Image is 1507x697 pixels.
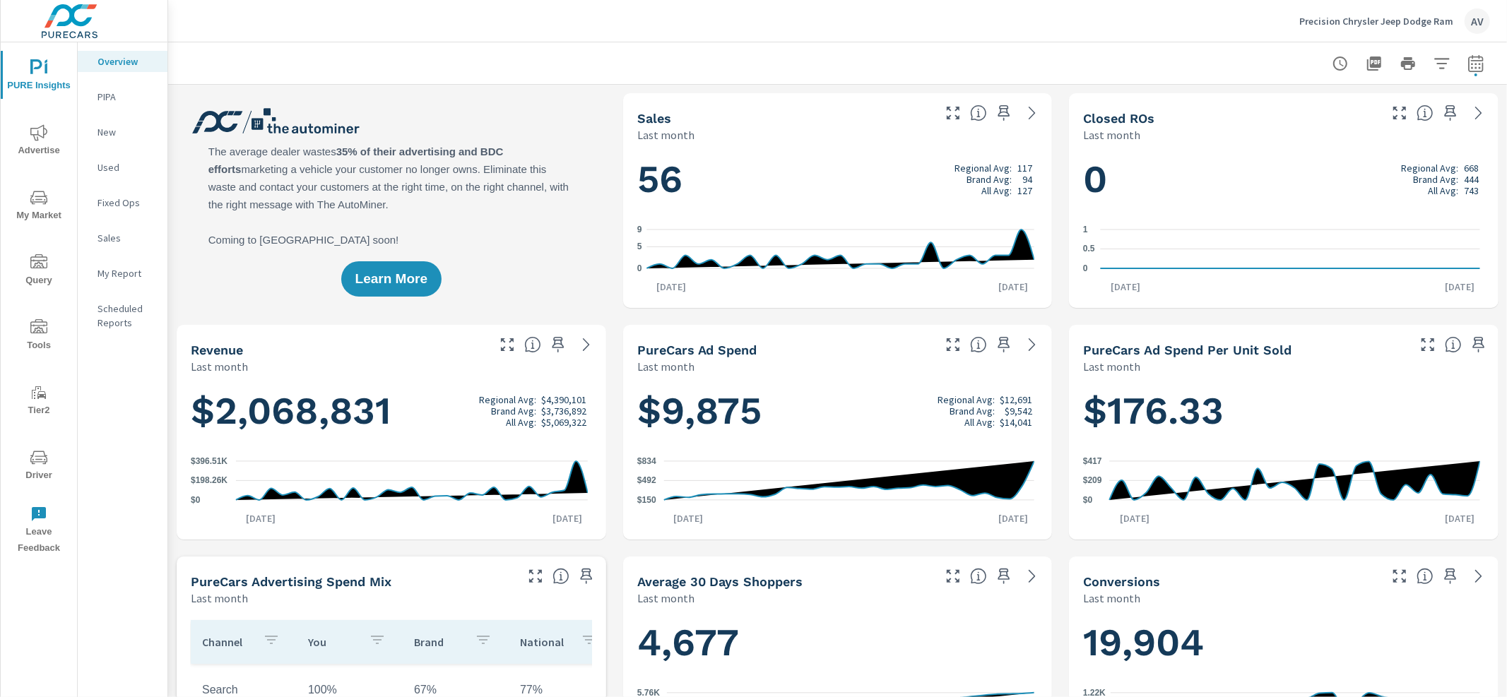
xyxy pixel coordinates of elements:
p: [DATE] [988,280,1038,294]
p: Regional Avg: [938,394,995,405]
p: Last month [1083,590,1140,607]
p: 127 [1017,185,1032,196]
p: Last month [191,590,248,607]
button: Learn More [341,261,442,297]
p: Brand Avg: [1413,174,1458,185]
p: 668 [1464,162,1479,174]
p: You [308,635,357,649]
p: 117 [1017,162,1032,174]
a: See more details in report [1021,565,1044,588]
button: Print Report [1394,49,1422,78]
p: $9,542 [1005,405,1032,417]
div: Fixed Ops [78,192,167,213]
p: Brand Avg: [491,405,536,417]
span: Tools [5,319,73,354]
p: New [97,125,156,139]
p: Precision Chrysler Jeep Dodge Ram [1299,15,1453,28]
p: Sales [97,231,156,245]
button: Make Fullscreen [942,333,964,356]
p: Overview [97,54,156,68]
p: National [520,635,569,649]
text: 9 [637,225,642,234]
p: [DATE] [1110,511,1159,525]
span: Save this to your personalized report [1439,565,1462,588]
span: The number of dealer-specified goals completed by a visitor. [Source: This data is provided by th... [1417,568,1434,585]
p: $14,041 [1000,417,1032,428]
p: [DATE] [543,511,592,525]
span: Save this to your personalized report [575,565,598,588]
h1: $176.33 [1083,387,1484,435]
h5: PureCars Ad Spend [637,342,757,357]
p: 743 [1464,185,1479,196]
text: $396.51K [191,456,227,466]
span: Driver [5,449,73,484]
button: "Export Report to PDF" [1360,49,1388,78]
p: 444 [1464,174,1479,185]
text: $198.26K [191,476,227,486]
p: Brand Avg: [967,174,1012,185]
span: Tier2 [5,384,73,419]
p: [DATE] [646,280,696,294]
h1: $2,068,831 [191,387,592,435]
button: Make Fullscreen [942,565,964,588]
span: Save this to your personalized report [547,333,569,356]
a: See more details in report [1467,102,1490,124]
text: 0 [637,263,642,273]
p: Last month [637,590,695,607]
p: Fixed Ops [97,196,156,210]
text: $209 [1083,475,1102,485]
p: [DATE] [1101,280,1150,294]
p: Scheduled Reports [97,302,156,330]
button: Make Fullscreen [1388,565,1411,588]
text: $417 [1083,456,1102,466]
p: [DATE] [664,511,714,525]
span: Save this to your personalized report [1467,333,1490,356]
h5: Conversions [1083,574,1160,589]
h5: Sales [637,111,671,126]
button: Make Fullscreen [524,565,547,588]
p: Regional Avg: [1401,162,1458,174]
button: Apply Filters [1428,49,1456,78]
a: See more details in report [1021,333,1044,356]
p: Last month [637,358,695,375]
h5: PureCars Ad Spend Per Unit Sold [1083,342,1292,357]
div: nav menu [1,42,77,562]
h1: 4,677 [637,619,1039,667]
h5: Average 30 Days Shoppers [637,574,803,589]
div: Overview [78,51,167,72]
text: $492 [637,476,656,486]
p: 94 [1022,174,1032,185]
div: Sales [78,227,167,249]
p: Regional Avg: [479,394,536,405]
p: Last month [637,126,695,143]
text: 0 [1083,263,1088,273]
p: PIPA [97,90,156,104]
h5: Closed ROs [1083,111,1154,126]
p: $5,069,322 [541,417,586,428]
p: [DATE] [988,511,1038,525]
a: See more details in report [1467,565,1490,588]
div: AV [1465,8,1490,34]
text: $834 [637,456,656,466]
p: $12,691 [1000,394,1032,405]
p: [DATE] [1435,280,1484,294]
a: See more details in report [575,333,598,356]
text: $0 [191,495,201,505]
span: Save this to your personalized report [993,333,1015,356]
span: Leave Feedback [5,506,73,556]
span: Learn More [355,273,427,285]
div: Used [78,157,167,178]
text: $0 [1083,495,1093,505]
h5: PureCars Advertising Spend Mix [191,574,391,589]
span: Total cost of media for all PureCars channels for the selected dealership group over the selected... [970,336,987,353]
span: Advertise [5,124,73,159]
span: This table looks at how you compare to the amount of budget you spend per channel as opposed to y... [552,568,569,585]
h1: $9,875 [637,387,1039,435]
button: Make Fullscreen [1388,102,1411,124]
button: Make Fullscreen [1417,333,1439,356]
p: Brand [414,635,463,649]
p: Regional Avg: [955,162,1012,174]
p: $4,390,101 [541,394,586,405]
text: 1 [1083,225,1088,234]
span: Number of vehicles sold by the dealership over the selected date range. [Source: This data is sou... [970,105,987,121]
